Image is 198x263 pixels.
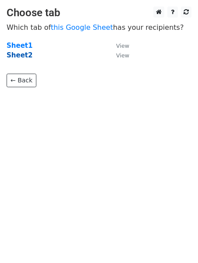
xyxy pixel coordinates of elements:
p: Which tab of has your recipients? [7,23,191,32]
iframe: Chat Widget [154,221,198,263]
a: Sheet1 [7,42,32,50]
small: View [116,43,129,49]
a: this Google Sheet [51,23,113,32]
small: View [116,52,129,59]
a: View [107,51,129,59]
h3: Choose tab [7,7,191,19]
a: View [107,42,129,50]
a: ← Back [7,74,36,87]
a: Sheet2 [7,51,32,59]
